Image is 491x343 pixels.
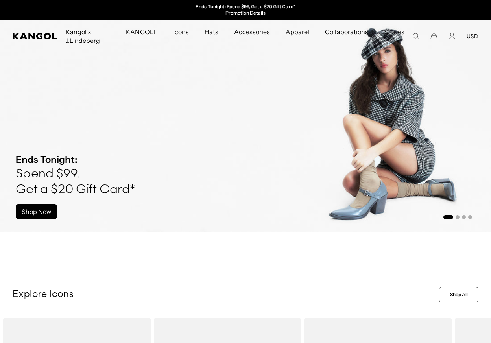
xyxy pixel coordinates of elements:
h4: Get a $20 Gift Card* [16,182,135,198]
span: KANGOLF [126,20,157,43]
a: Shop Now [16,204,57,219]
span: Stories [384,20,404,52]
slideshow-component: Announcement bar [164,4,327,17]
h4: Spend $99, [16,166,135,182]
button: Go to slide 1 [443,215,453,219]
span: Accessories [234,20,270,43]
button: Go to slide 4 [468,215,472,219]
div: 1 of 2 [164,4,327,17]
button: USD [467,33,478,40]
a: Hats [197,20,226,43]
a: Promotion Details [225,10,266,16]
ul: Select a slide to show [443,214,472,220]
p: Ends Tonight: Spend $99, Get a $20 Gift Card* [196,4,295,10]
a: Collaborations [317,20,376,43]
a: Shop All [439,287,478,302]
button: Go to slide 2 [456,215,460,219]
a: Accessories [226,20,278,43]
span: Kangol x J.Lindeberg [66,20,110,52]
button: Go to slide 3 [462,215,466,219]
a: Kangol [13,33,58,39]
span: Apparel [286,20,309,43]
p: Explore Icons [13,289,436,301]
summary: Search here [412,33,419,40]
a: Stories [376,20,412,52]
span: Collaborations [325,20,368,43]
strong: Ends Tonight: [16,154,78,165]
div: Announcement [164,4,327,17]
span: Hats [205,20,218,43]
a: Account [449,33,456,40]
a: Apparel [278,20,317,43]
a: Icons [165,20,197,43]
span: Icons [173,20,189,43]
a: Kangol x J.Lindeberg [58,20,118,52]
a: KANGOLF [118,20,165,43]
button: Cart [430,33,437,40]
